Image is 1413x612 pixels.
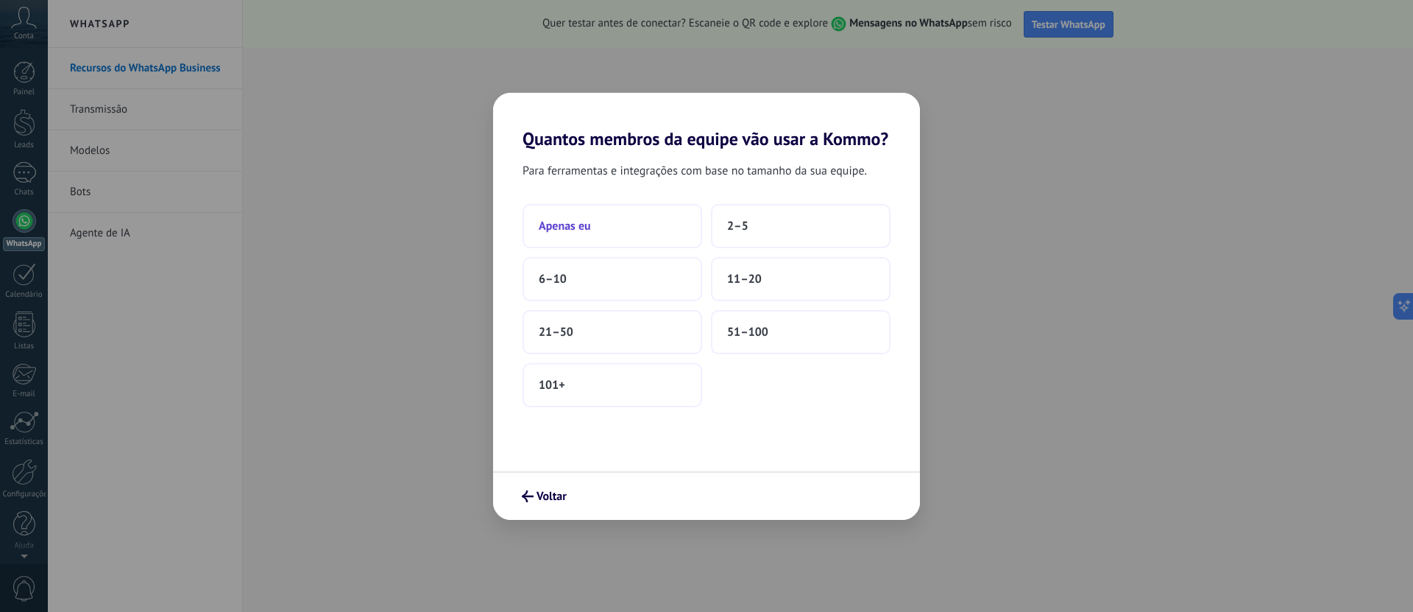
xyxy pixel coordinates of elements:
span: Apenas eu [539,219,591,233]
button: 21–50 [523,310,702,354]
button: 51–100 [711,310,890,354]
button: Voltar [515,484,573,509]
span: 6–10 [539,272,567,286]
button: 11–20 [711,257,890,301]
button: Apenas eu [523,204,702,248]
span: 21–50 [539,325,573,340]
span: 2–5 [727,219,748,233]
button: 6–10 [523,257,702,301]
h2: Quantos membros da equipe vão usar a Kommo? [493,93,920,150]
span: 51–100 [727,325,768,340]
span: 101+ [539,378,565,393]
button: 101+ [523,363,702,407]
span: 11–20 [727,272,762,286]
span: Voltar [536,491,567,502]
span: Para ferramentas e integrações com base no tamanho da sua equipe. [523,161,867,180]
button: 2–5 [711,204,890,248]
